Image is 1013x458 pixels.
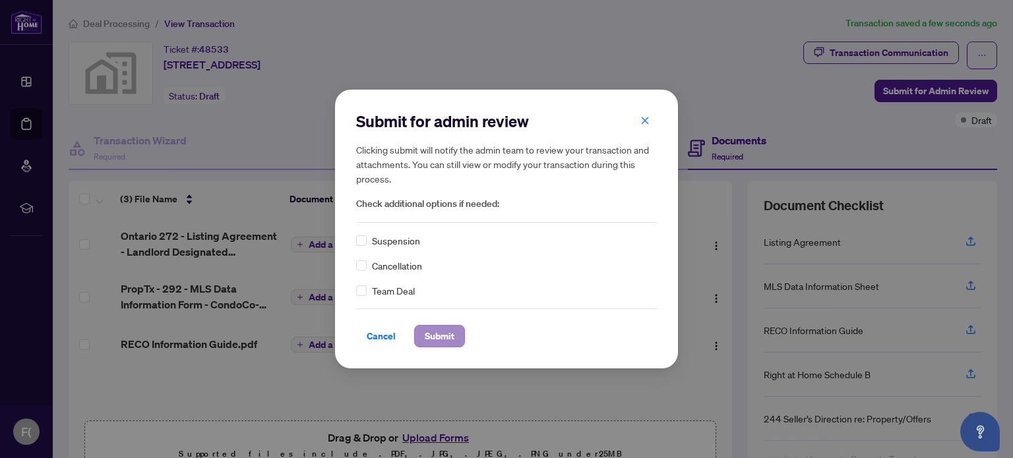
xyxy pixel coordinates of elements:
span: Submit [425,326,454,347]
span: Cancellation [372,258,422,273]
button: Open asap [960,412,1000,451]
button: Cancel [356,325,406,347]
h5: Clicking submit will notify the admin team to review your transaction and attachments. You can st... [356,142,657,186]
span: Cancel [367,326,396,347]
span: Check additional options if needed: [356,196,657,212]
h2: Submit for admin review [356,111,657,132]
span: Suspension [372,233,420,248]
span: close [640,116,650,125]
button: Submit [414,325,465,347]
span: Team Deal [372,283,415,298]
